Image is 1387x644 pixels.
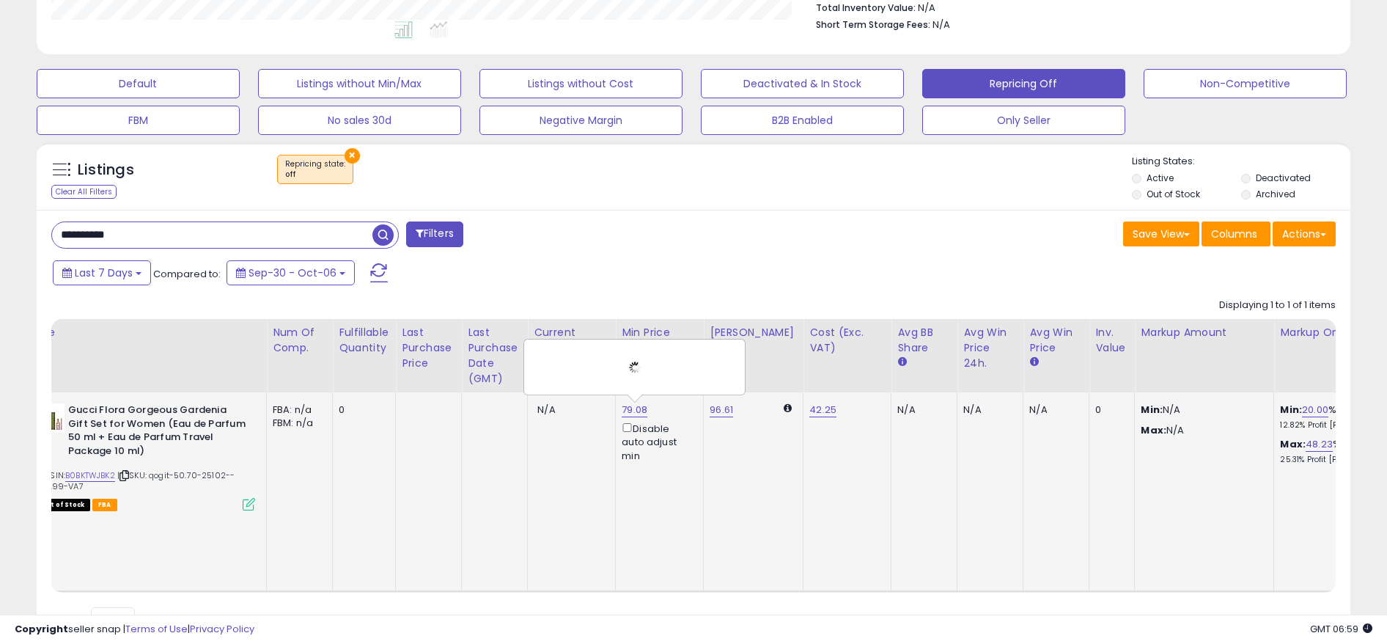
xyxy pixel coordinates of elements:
div: FBM: n/a [273,417,321,430]
div: Avg Win Price [1029,325,1083,356]
b: Total Inventory Value: [816,1,916,14]
div: Cost (Exc. VAT) [809,325,885,356]
div: Markup Amount [1141,325,1268,340]
button: B2B Enabled [701,106,904,135]
div: 0 [1095,403,1123,417]
span: N/A [537,403,555,417]
span: Compared to: [153,267,221,281]
div: Title [32,325,260,340]
a: 79.08 [622,403,647,417]
button: FBM [37,106,240,135]
button: Default [37,69,240,98]
span: N/A [932,18,950,32]
label: Archived [1256,188,1295,200]
div: Avg Win Price 24h. [963,325,1017,371]
a: 20.00 [1302,403,1328,417]
div: Last Purchase Date (GMT) [468,325,521,387]
div: N/A [1029,403,1078,417]
strong: Min: [1141,403,1163,417]
div: seller snap | | [15,623,254,637]
div: N/A [897,403,946,417]
p: Listing States: [1132,155,1350,169]
span: Show: entries [62,612,168,626]
button: Filters [406,222,463,247]
a: 48.23 [1306,437,1333,452]
div: Disable auto adjust min [622,420,692,463]
button: Columns [1202,222,1270,246]
h5: Listings [78,160,134,180]
div: Displaying 1 to 1 of 1 items [1219,299,1336,312]
button: × [345,148,360,164]
strong: Copyright [15,622,68,636]
span: Columns [1211,227,1257,241]
span: 2025-10-14 06:59 GMT [1310,622,1372,636]
button: Actions [1273,222,1336,246]
a: Privacy Policy [190,622,254,636]
p: N/A [1141,403,1262,417]
div: Inv. value [1095,325,1128,356]
a: B0BKTWJBK2 [65,469,115,482]
span: Sep-30 - Oct-06 [249,266,336,280]
button: Only Seller [922,106,1125,135]
button: Sep-30 - Oct-06 [227,260,355,285]
button: Save View [1123,222,1199,246]
button: Last 7 Days [53,260,151,285]
a: Terms of Use [125,622,188,636]
label: Deactivated [1256,172,1311,184]
div: Num of Comp. [273,325,326,356]
small: Avg Win Price. [1029,356,1038,369]
button: Negative Margin [479,106,683,135]
div: [PERSON_NAME] [710,325,797,340]
i: Calculated using Dynamic Max Price. [784,403,792,413]
button: Deactivated & In Stock [701,69,904,98]
span: | SKU: qogit-50.70-25102---79.99-VA7 [35,469,235,491]
a: 96.61 [710,403,733,417]
b: Gucci Flora Gorgeous Gardenia Gift Set for Women (Eau de Parfum 50 ml + Eau de Parfum Travel Pack... [68,403,246,461]
div: Avg BB Share [897,325,951,356]
button: No sales 30d [258,106,461,135]
div: Last Purchase Price [402,325,455,371]
button: Repricing Off [922,69,1125,98]
a: 42.25 [809,403,836,417]
b: Short Term Storage Fees: [816,18,930,31]
div: off [285,169,345,180]
p: N/A [1141,424,1262,437]
b: Min: [1280,403,1302,417]
span: All listings that are currently out of stock and unavailable for purchase on Amazon [35,499,90,511]
b: Max: [1280,437,1306,451]
button: Listings without Cost [479,69,683,98]
span: Repricing state : [285,158,345,180]
div: Min Price [622,325,697,340]
div: 0 [339,403,384,417]
label: Out of Stock [1147,188,1200,200]
button: Non-Competitive [1144,69,1347,98]
span: FBA [92,499,117,511]
small: Avg BB Share. [897,356,906,369]
button: Listings without Min/Max [258,69,461,98]
span: Last 7 Days [75,266,133,280]
strong: Max: [1141,423,1166,437]
div: Current Buybox Price [534,325,609,356]
div: FBA: n/a [273,403,321,417]
div: Fulfillable Quantity [339,325,389,356]
label: Active [1147,172,1174,184]
div: N/A [963,403,1012,417]
div: Clear All Filters [51,185,117,199]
